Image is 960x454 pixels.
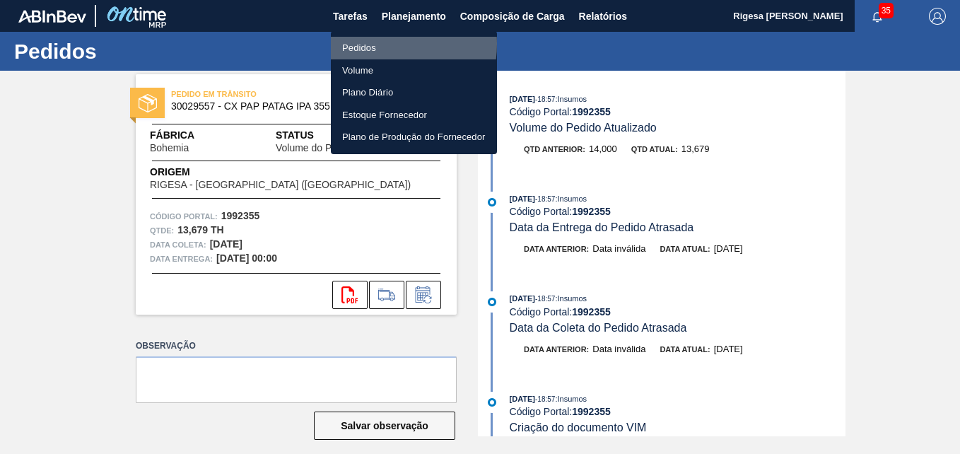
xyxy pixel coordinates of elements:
[331,37,497,59] a: Pedidos
[331,126,497,149] a: Plano de Produção do Fornecedor
[331,104,497,127] a: Estoque Fornecedor
[331,59,497,82] a: Volume
[331,81,497,104] a: Plano Diário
